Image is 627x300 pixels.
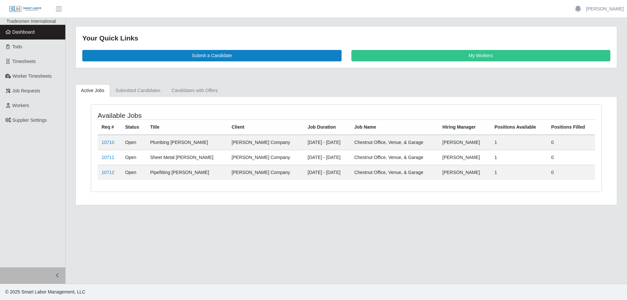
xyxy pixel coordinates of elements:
[7,19,56,24] span: Tradesmen International
[350,165,439,180] td: Chestnut Office, Venue, & Garage
[121,150,146,165] td: Open
[490,135,547,150] td: 1
[102,140,114,145] a: 10710
[228,135,304,150] td: [PERSON_NAME] Company
[5,289,85,294] span: © 2025 Smart Labor Management, LLC
[350,135,439,150] td: Chestnut Office, Venue, & Garage
[102,155,114,160] a: 10711
[547,150,595,165] td: 0
[350,150,439,165] td: Chestnut Office, Venue, & Garage
[146,135,228,150] td: Plumbing [PERSON_NAME]
[586,6,624,12] a: [PERSON_NAME]
[121,165,146,180] td: Open
[228,150,304,165] td: [PERSON_NAME] Company
[82,33,610,43] div: Your Quick Links
[547,119,595,135] th: Positions Filled
[110,84,166,97] a: Submitted Candidates
[121,135,146,150] td: Open
[12,118,47,123] span: Supplier Settings
[12,103,29,108] span: Workers
[547,165,595,180] td: 0
[121,119,146,135] th: Status
[490,165,547,180] td: 1
[350,119,439,135] th: Job Name
[12,88,40,93] span: Job Requests
[12,73,52,79] span: Worker Timesheets
[146,119,228,135] th: Title
[228,119,304,135] th: Client
[304,119,350,135] th: Job Duration
[82,50,342,61] a: Submit a Candidate
[75,84,110,97] a: Active Jobs
[439,150,491,165] td: [PERSON_NAME]
[439,165,491,180] td: [PERSON_NAME]
[102,170,114,175] a: 10712
[98,119,121,135] th: Req #
[12,44,22,49] span: Todo
[98,111,299,119] h4: Available Jobs
[9,6,42,13] img: SLM Logo
[146,150,228,165] td: Sheet Metal [PERSON_NAME]
[304,165,350,180] td: [DATE] - [DATE]
[490,119,547,135] th: Positions Available
[304,135,350,150] td: [DATE] - [DATE]
[490,150,547,165] td: 1
[146,165,228,180] td: Pipefitting [PERSON_NAME]
[12,59,36,64] span: Timesheets
[439,135,491,150] td: [PERSON_NAME]
[166,84,223,97] a: Candidates with Offers
[439,119,491,135] th: Hiring Manager
[228,165,304,180] td: [PERSON_NAME] Company
[304,150,350,165] td: [DATE] - [DATE]
[12,29,35,35] span: Dashboard
[547,135,595,150] td: 0
[351,50,611,61] a: My Workers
